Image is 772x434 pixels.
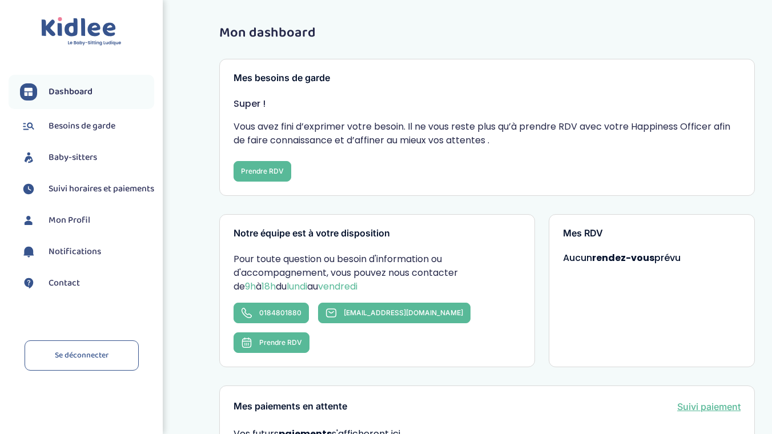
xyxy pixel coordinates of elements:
span: 0184801880 [259,308,301,317]
span: Suivi horaires et paiements [49,182,154,196]
img: profil.svg [20,212,37,229]
span: 9h [245,280,256,293]
h3: Notre équipe est à votre disposition [234,228,521,239]
img: dashboard.svg [20,83,37,101]
h3: Mes RDV [563,228,741,239]
span: Besoins de garde [49,119,115,133]
p: Vous avez fini d’exprimer votre besoin. Il ne vous reste plus qu’à prendre RDV avec votre Happine... [234,120,741,147]
span: lundi [287,280,307,293]
a: Besoins de garde [20,118,154,135]
span: Prendre RDV [259,338,302,347]
h3: Mes besoins de garde [234,73,741,83]
img: besoin.svg [20,118,37,135]
img: contact.svg [20,275,37,292]
h3: Mes paiements en attente [234,401,347,412]
img: logo.svg [41,17,122,46]
a: [EMAIL_ADDRESS][DOMAIN_NAME] [318,303,471,323]
button: Prendre RDV [234,161,291,182]
p: Pour toute question ou besoin d'information ou d'accompagnement, vous pouvez nous contacter de à ... [234,252,521,294]
span: Dashboard [49,85,93,99]
a: Notifications [20,243,154,260]
span: Notifications [49,245,101,259]
span: Baby-sitters [49,151,97,164]
a: Suivi paiement [677,400,741,413]
span: Aucun prévu [563,251,681,264]
h1: Mon dashboard [219,26,755,41]
img: babysitters.svg [20,149,37,166]
span: 18h [262,280,276,293]
img: notification.svg [20,243,37,260]
button: Prendre RDV [234,332,309,353]
span: vendredi [318,280,357,293]
img: suivihoraire.svg [20,180,37,198]
a: Suivi horaires et paiements [20,180,154,198]
a: 0184801880 [234,303,309,323]
span: Contact [49,276,80,290]
a: Se déconnecter [25,340,139,371]
a: Mon Profil [20,212,154,229]
span: [EMAIL_ADDRESS][DOMAIN_NAME] [344,308,463,317]
a: Dashboard [20,83,154,101]
p: Super ! [234,97,741,111]
a: Contact [20,275,154,292]
strong: rendez-vous [592,251,654,264]
a: Baby-sitters [20,149,154,166]
span: Mon Profil [49,214,90,227]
